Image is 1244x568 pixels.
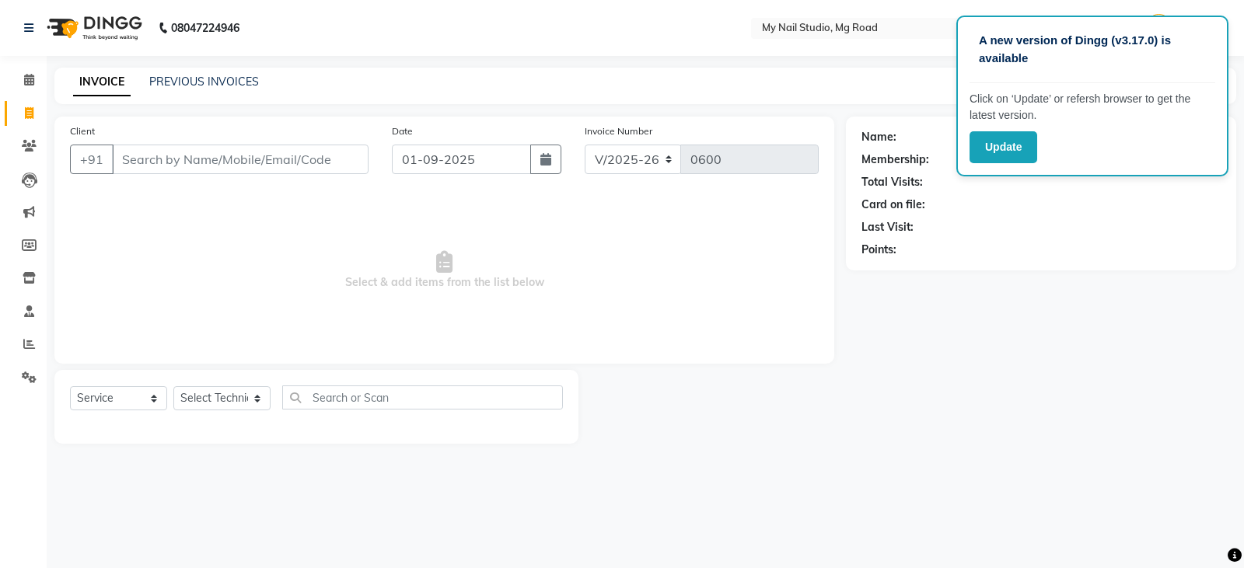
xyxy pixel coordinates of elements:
div: Last Visit: [861,219,914,235]
b: 08047224946 [171,6,239,50]
a: PREVIOUS INVOICES [149,75,259,89]
label: Date [392,124,413,138]
div: Points: [861,242,896,258]
label: Invoice Number [585,124,652,138]
label: Client [70,124,95,138]
p: Click on ‘Update’ or refersh browser to get the latest version. [970,91,1215,124]
button: Update [970,131,1037,163]
div: Total Visits: [861,174,923,190]
div: Card on file: [861,197,925,213]
div: Name: [861,129,896,145]
img: logo [40,6,146,50]
input: Search or Scan [282,385,563,409]
p: A new version of Dingg (v3.17.0) is available [979,32,1206,67]
div: Membership: [861,152,929,168]
button: +91 [70,145,114,174]
input: Search by Name/Mobile/Email/Code [112,145,369,174]
a: INVOICE [73,68,131,96]
img: Admin [1145,14,1172,41]
span: Select & add items from the list below [70,193,819,348]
